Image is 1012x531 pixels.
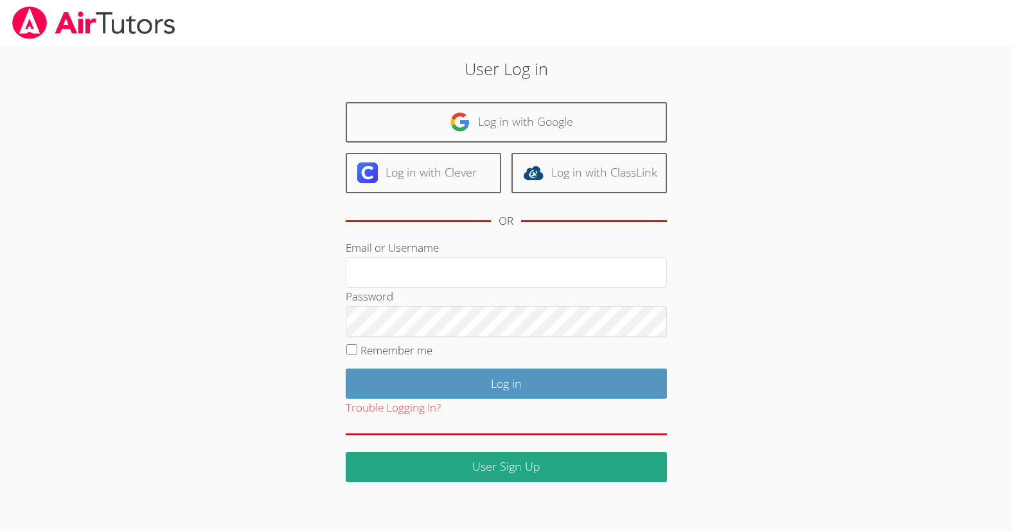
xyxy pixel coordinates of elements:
[523,162,544,183] img: classlink-logo-d6bb404cc1216ec64c9a2012d9dc4662098be43eaf13dc465df04b49fa7ab582.svg
[450,112,470,132] img: google-logo-50288ca7cdecda66e5e0955fdab243c47b7ad437acaf1139b6f446037453330a.svg
[357,162,378,183] img: clever-logo-6eab21bc6e7a338710f1a6ff85c0baf02591cd810cc4098c63d3a4b26e2feb20.svg
[346,399,441,417] button: Trouble Logging In?
[499,212,513,231] div: OR
[346,452,667,482] a: User Sign Up
[511,153,667,193] a: Log in with ClassLink
[11,6,177,39] img: airtutors_banner-c4298cdbf04f3fff15de1276eac7730deb9818008684d7c2e4769d2f7ddbe033.png
[360,343,432,358] label: Remember me
[346,289,393,304] label: Password
[346,240,439,255] label: Email or Username
[346,153,501,193] a: Log in with Clever
[346,369,667,399] input: Log in
[346,102,667,143] a: Log in with Google
[233,57,779,81] h2: User Log in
